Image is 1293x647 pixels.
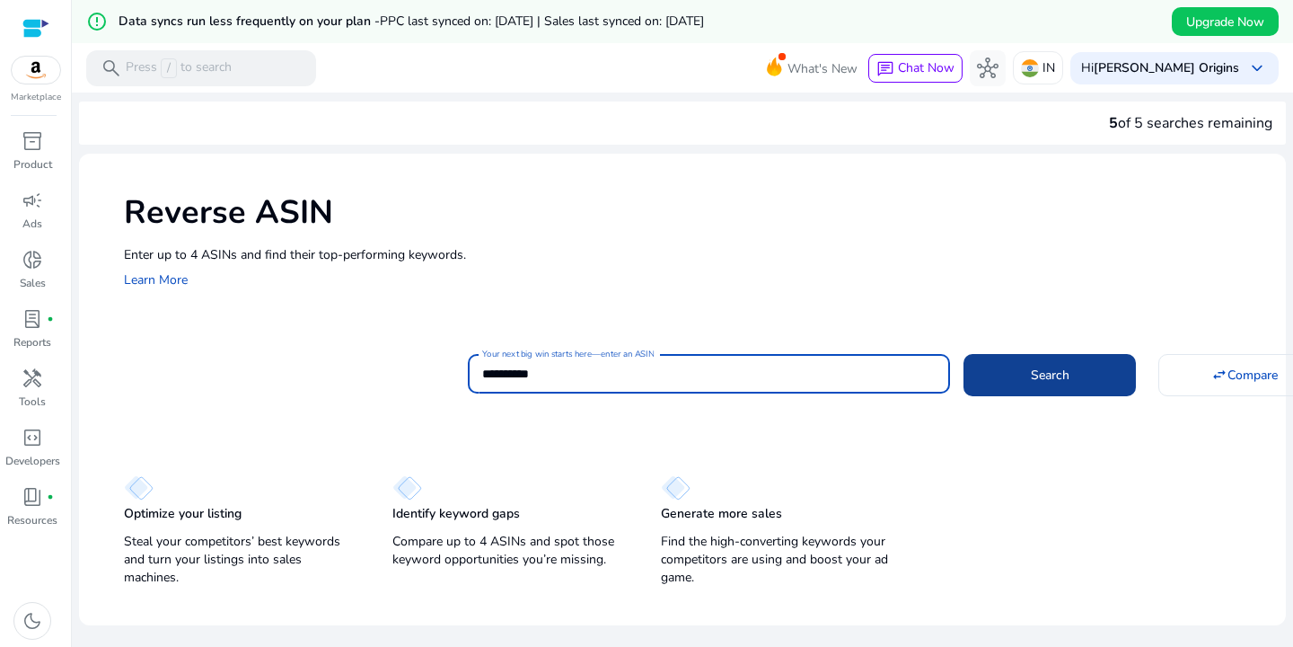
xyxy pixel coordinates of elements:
[22,368,43,389] span: handyman
[661,533,893,587] p: Find the high-converting keywords your competitors are using and boost your ad game.
[977,58,998,79] span: hub
[22,427,43,448] span: code_blocks
[124,245,1268,264] p: Enter up to 4 ASINs and find their top-performing keywords.
[1094,59,1239,76] b: [PERSON_NAME] Origins
[22,486,43,508] span: book_4
[661,475,690,501] img: diamond.svg
[13,334,51,350] p: Reports
[661,505,782,523] p: Generate more sales
[876,60,894,78] span: chat
[1227,366,1278,385] span: Compare
[22,249,43,270] span: donut_small
[1042,52,1055,84] p: IN
[20,275,46,291] p: Sales
[12,57,60,84] img: amazon.svg
[1109,113,1118,133] span: 5
[22,190,43,211] span: campaign
[11,91,61,104] p: Marketplace
[1031,366,1069,385] span: Search
[1186,13,1264,31] span: Upgrade Now
[392,475,422,501] img: diamond.svg
[392,533,625,569] p: Compare up to 4 ASINs and spot those keyword opportunities you’re missing.
[963,354,1136,395] button: Search
[482,348,654,360] mat-label: Your next big win starts here—enter an ASIN
[392,505,520,523] p: Identify keyword gaps
[1172,7,1279,36] button: Upgrade Now
[5,453,60,469] p: Developers
[126,58,232,78] p: Press to search
[787,53,858,84] span: What's New
[7,512,57,528] p: Resources
[124,271,188,288] a: Learn More
[47,315,54,323] span: fiber_manual_record
[124,475,154,501] img: diamond.svg
[22,130,43,152] span: inventory_2
[124,505,242,523] p: Optimize your listing
[47,493,54,501] span: fiber_manual_record
[380,13,704,30] span: PPC last synced on: [DATE] | Sales last synced on: [DATE]
[1081,62,1239,75] p: Hi
[970,50,1006,86] button: hub
[161,58,177,78] span: /
[1246,58,1268,79] span: keyboard_arrow_down
[868,54,963,83] button: chatChat Now
[124,533,356,587] p: Steal your competitors’ best keywords and turn your listings into sales machines.
[898,59,954,76] span: Chat Now
[119,14,704,30] h5: Data syncs run less frequently on your plan -
[124,193,1268,232] h1: Reverse ASIN
[22,610,43,632] span: dark_mode
[13,156,52,173] p: Product
[22,308,43,330] span: lab_profile
[22,216,42,232] p: Ads
[1109,112,1272,134] div: of 5 searches remaining
[19,394,46,410] p: Tools
[101,58,122,79] span: search
[86,11,108,32] mat-icon: error_outline
[1211,367,1227,383] mat-icon: swap_horiz
[1021,59,1039,77] img: in.svg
